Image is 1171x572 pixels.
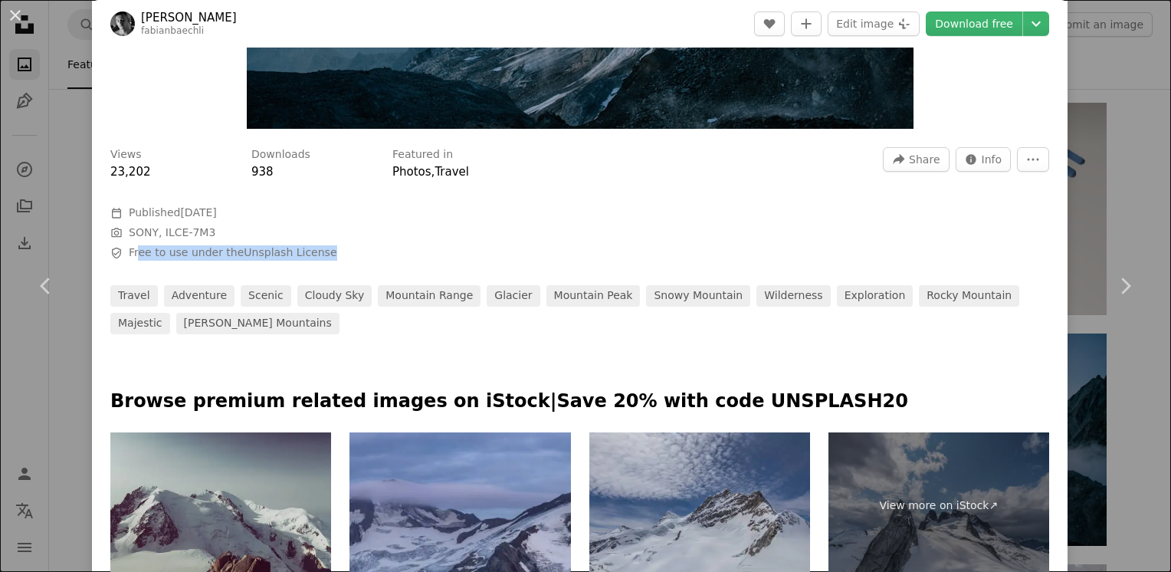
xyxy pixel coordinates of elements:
[392,147,453,163] h3: Featured in
[392,165,431,179] a: Photos
[926,12,1022,36] a: Download free
[141,10,237,25] a: [PERSON_NAME]
[241,285,291,307] a: scenic
[110,12,135,36] img: Go to Fabian Bächli's profile
[1023,12,1049,36] button: Choose download size
[129,206,217,219] span: Published
[176,313,339,334] a: [PERSON_NAME] mountains
[791,12,822,36] button: Add to Collection
[982,148,1002,171] span: Info
[837,285,914,307] a: exploration
[883,147,949,172] button: Share this image
[1079,212,1171,360] a: Next
[110,285,158,307] a: travel
[180,206,216,219] time: September 24, 2025 at 12:22:49 AM GMT+8
[110,390,1049,414] p: Browse premium related images on iStock | Save 20% with code UNSPLASH20
[297,285,372,307] a: cloudy sky
[756,285,830,307] a: wilderness
[435,165,469,179] a: Travel
[919,285,1019,307] a: rocky mountain
[828,12,920,36] button: Edit image
[251,165,274,179] span: 938
[141,25,204,36] a: fabianbaechli
[431,165,435,179] span: ,
[164,285,235,307] a: adventure
[244,246,336,258] a: Unsplash License
[909,148,940,171] span: Share
[110,313,170,334] a: majestic
[110,165,151,179] span: 23,202
[129,245,337,261] span: Free to use under the
[646,285,750,307] a: snowy mountain
[129,225,215,241] button: SONY, ILCE-7M3
[1017,147,1049,172] button: More Actions
[754,12,785,36] button: Like
[110,147,142,163] h3: Views
[378,285,481,307] a: mountain range
[487,285,540,307] a: glacier
[546,285,641,307] a: mountain peak
[956,147,1012,172] button: Stats about this image
[251,147,310,163] h3: Downloads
